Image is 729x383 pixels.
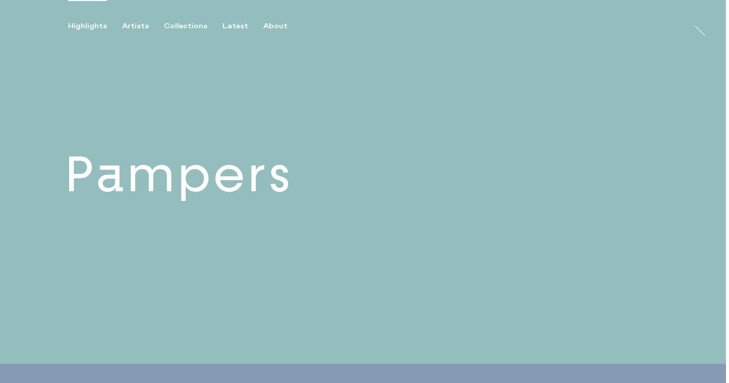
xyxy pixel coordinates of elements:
[263,22,288,31] div: About
[68,22,122,31] button: Highlights
[222,22,263,31] button: Latest
[164,22,222,31] button: Collections
[164,22,207,31] div: Collections
[122,22,149,31] div: Artists
[263,22,303,31] button: About
[122,22,164,31] button: Artists
[68,22,107,31] div: Highlights
[222,22,248,31] div: Latest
